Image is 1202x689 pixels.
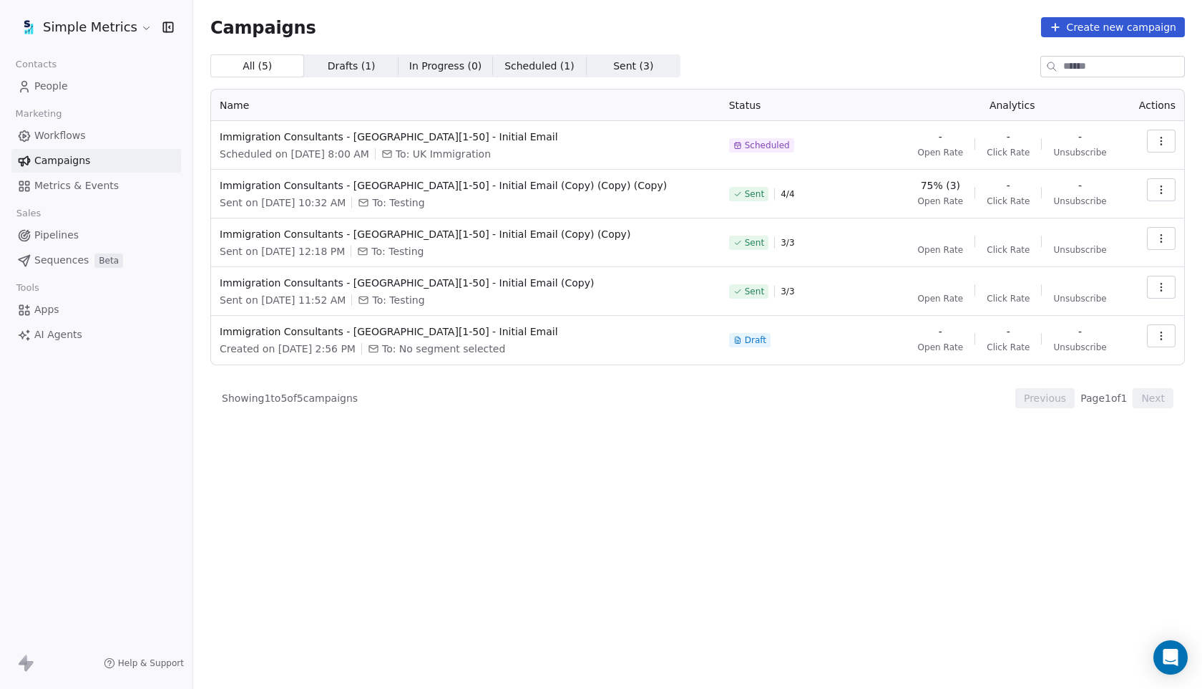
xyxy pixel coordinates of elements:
[1078,178,1082,193] span: -
[34,228,79,243] span: Pipelines
[210,17,316,37] span: Campaigns
[781,188,794,200] span: 4 / 4
[1080,391,1127,405] span: Page 1 of 1
[372,196,424,210] span: To: Testing
[613,59,653,74] span: Sent ( 3 )
[372,293,424,307] span: To: Testing
[220,276,712,290] span: Immigration Consultants - [GEOGRAPHIC_DATA][1-50] - Initial Email (Copy)
[371,244,424,259] span: To: Testing
[11,74,181,98] a: People
[781,286,794,297] span: 3 / 3
[918,147,964,158] span: Open Rate
[20,19,37,36] img: sm-oviond-logo.png
[1053,147,1106,158] span: Unsubscribe
[918,196,964,207] span: Open Rate
[504,59,575,74] span: Scheduled ( 1 )
[220,324,712,339] span: Immigration Consultants - [GEOGRAPHIC_DATA][1-50] - Initial Email
[220,178,712,193] span: Immigration Consultants - [GEOGRAPHIC_DATA][1-50] - Initial Email (Copy) (Copy) (Copy)
[1007,178,1010,193] span: -
[1053,293,1106,304] span: Unsubscribe
[10,203,47,224] span: Sales
[1053,244,1106,256] span: Unsubscribe
[987,147,1030,158] span: Click Rate
[328,59,376,74] span: Drafts ( 1 )
[11,124,181,148] a: Workflows
[220,342,356,356] span: Created on [DATE] 2:56 PM
[11,149,181,173] a: Campaigns
[918,342,964,353] span: Open Rate
[220,293,346,307] span: Sent on [DATE] 11:52 AM
[34,153,90,168] span: Campaigns
[1125,90,1184,121] th: Actions
[11,298,181,322] a: Apps
[1078,130,1082,144] span: -
[34,79,68,94] span: People
[899,90,1125,121] th: Analytics
[745,188,764,200] span: Sent
[34,178,119,193] span: Metrics & Events
[11,323,181,347] a: AI Agents
[382,342,505,356] span: To: No segment selected
[921,178,960,193] span: 75% (3)
[720,90,899,121] th: Status
[94,254,123,268] span: Beta
[939,130,942,144] span: -
[220,227,712,241] span: Immigration Consultants - [GEOGRAPHIC_DATA][1-50] - Initial Email (Copy) (Copy)
[1078,324,1082,339] span: -
[34,253,89,268] span: Sequences
[43,18,137,37] span: Simple Metrics
[1053,342,1106,353] span: Unsubscribe
[211,90,720,121] th: Name
[17,15,152,39] button: Simple Metrics
[1007,130,1010,144] span: -
[220,147,369,161] span: Scheduled on [DATE] 8:00 AM
[34,327,82,342] span: AI Agents
[939,324,942,339] span: -
[11,223,181,247] a: Pipelines
[987,244,1030,256] span: Click Rate
[745,334,766,346] span: Draft
[1053,196,1106,207] span: Unsubscribe
[1007,324,1010,339] span: -
[1153,640,1188,675] div: Open Intercom Messenger
[10,277,45,299] span: Tools
[9,103,68,125] span: Marketing
[918,244,964,256] span: Open Rate
[781,237,794,249] span: 3 / 3
[9,54,63,75] span: Contacts
[987,293,1030,304] span: Click Rate
[745,140,790,151] span: Scheduled
[1041,17,1185,37] button: Create new campaign
[745,237,764,249] span: Sent
[396,147,491,161] span: To: UK Immigration
[11,249,181,272] a: SequencesBeta
[918,293,964,304] span: Open Rate
[987,196,1030,207] span: Click Rate
[220,130,712,144] span: Immigration Consultants - [GEOGRAPHIC_DATA][1-50] - Initial Email
[1133,388,1173,408] button: Next
[11,174,181,198] a: Metrics & Events
[220,196,346,210] span: Sent on [DATE] 10:32 AM
[1015,388,1075,408] button: Previous
[409,59,482,74] span: In Progress ( 0 )
[222,391,358,405] span: Showing 1 to 5 of 5 campaigns
[987,342,1030,353] span: Click Rate
[34,128,86,143] span: Workflows
[220,244,345,259] span: Sent on [DATE] 12:18 PM
[104,657,184,669] a: Help & Support
[745,286,764,297] span: Sent
[34,302,59,317] span: Apps
[118,657,184,669] span: Help & Support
